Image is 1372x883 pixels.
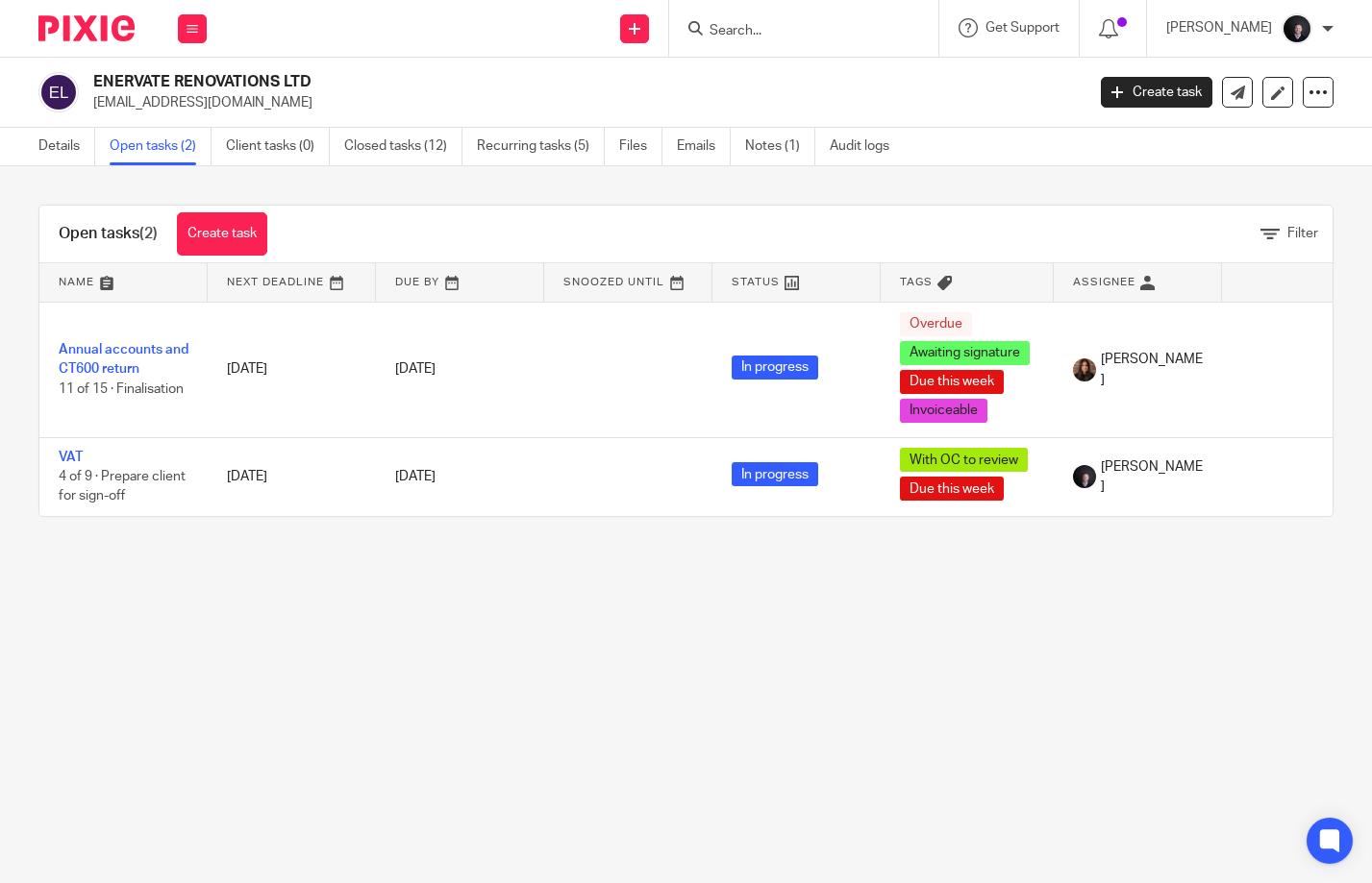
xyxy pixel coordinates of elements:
a: Client tasks (0) [226,128,330,165]
p: [PERSON_NAME] [1166,18,1272,37]
span: 4 of 9 · Prepare client for sign-off [59,470,186,503]
span: Status [732,277,780,287]
h2: ENERVATE RENOVATIONS LTD [93,72,876,92]
span: With OC to review [900,448,1028,472]
span: Get Support [985,21,1060,35]
a: Audit logs [830,128,904,165]
a: Notes (1) [745,128,815,165]
a: Create task [1101,77,1212,108]
span: [PERSON_NAME] [1101,350,1203,389]
span: In progress [732,462,818,486]
span: 11 of 15 · Finalisation [59,382,184,396]
a: Annual accounts and CT600 return [59,343,188,376]
img: Headshot.jpg [1073,358,1096,381]
span: [PERSON_NAME] [1101,457,1203,497]
td: [DATE] [208,302,376,437]
a: Emails [677,128,731,165]
a: Details [38,128,95,165]
span: [DATE] [395,362,436,376]
img: Pixie [38,15,135,41]
a: Create task [177,212,267,256]
span: In progress [732,356,818,380]
span: Invoiceable [900,399,987,423]
td: [DATE] [208,437,376,516]
span: Due this week [900,370,1004,394]
span: Due this week [900,477,1004,501]
img: svg%3E [38,72,79,112]
h1: Open tasks [59,224,158,244]
img: 455A2509.jpg [1282,13,1312,44]
span: [DATE] [395,470,436,483]
a: Closed tasks (12) [344,128,462,165]
span: Filter [1287,227,1318,240]
a: Files [619,128,662,165]
img: 455A2509.jpg [1073,465,1096,488]
span: Tags [900,277,933,287]
span: (2) [139,226,158,241]
a: VAT [59,451,83,464]
span: Overdue [900,312,972,336]
a: Open tasks (2) [110,128,212,165]
span: Snoozed Until [563,277,664,287]
a: Recurring tasks (5) [477,128,605,165]
p: [EMAIL_ADDRESS][DOMAIN_NAME] [93,93,1072,112]
input: Search [708,23,881,40]
span: Awaiting signature [900,341,1030,365]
